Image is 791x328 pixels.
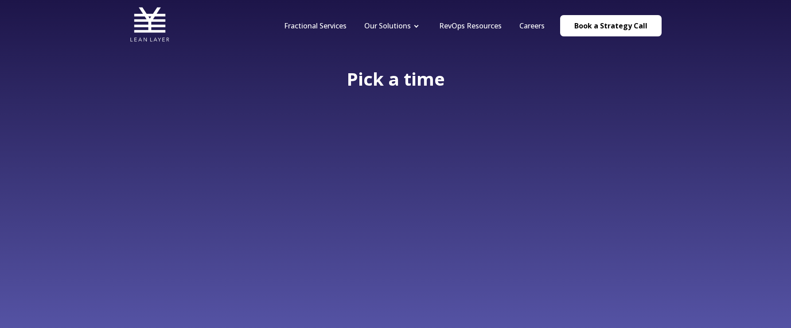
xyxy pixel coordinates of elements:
div: Navigation Menu [275,21,553,31]
img: Lean Layer Logo [130,4,170,44]
span: Pick a time [347,67,445,91]
a: Careers [519,21,545,31]
a: RevOps Resources [439,21,502,31]
a: Book a Strategy Call [560,15,662,36]
a: Our Solutions [364,21,411,31]
a: Fractional Services [284,21,347,31]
